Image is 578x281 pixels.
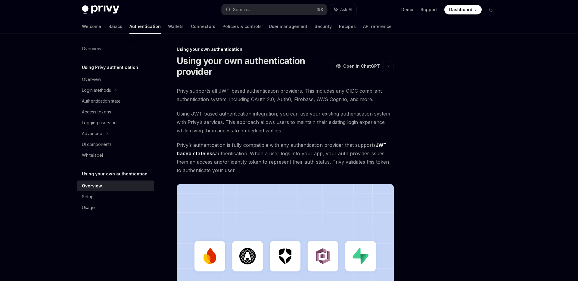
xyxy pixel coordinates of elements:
a: Access tokens [77,107,154,117]
div: Access tokens [82,108,111,116]
span: Privy supports all JWT-based authentication providers. This includes any OIDC compliant authentic... [177,87,394,103]
a: Recipes [339,19,356,34]
span: Dashboard [449,7,472,13]
div: Whitelabel [82,152,103,159]
span: Open in ChatGPT [343,63,380,69]
a: Overview [77,181,154,191]
span: Ask AI [340,7,352,13]
span: ⌘ K [317,7,323,12]
a: Setup [77,191,154,202]
a: Security [315,19,332,34]
div: Usage [82,204,95,211]
span: Using JWT-based authentication integration, you can use your existing authentication system with ... [177,110,394,135]
a: stateless [193,150,215,157]
div: Setup [82,193,94,200]
div: Overview [82,76,101,83]
a: Support [421,7,437,13]
a: Authentication [129,19,161,34]
div: Overview [82,182,102,190]
h1: Using your own authentication provider [177,55,330,77]
div: Login methods [82,87,111,94]
a: Logging users out [77,117,154,128]
a: Whitelabel [77,150,154,161]
button: Ask AI [330,4,356,15]
a: Overview [77,43,154,54]
span: Privy’s authentication is fully compatible with any authentication provider that supports , authe... [177,141,394,174]
h5: Using Privy authentication [82,64,138,71]
a: Wallets [168,19,184,34]
div: Search... [233,6,250,13]
a: API reference [363,19,392,34]
a: Dashboard [444,5,482,14]
div: Logging users out [82,119,118,126]
a: Policies & controls [222,19,262,34]
div: Overview [82,45,101,52]
div: UI components [82,141,112,148]
button: Search...⌘K [222,4,327,15]
a: UI components [77,139,154,150]
a: Welcome [82,19,101,34]
button: Open in ChatGPT [332,61,384,71]
a: Overview [77,74,154,85]
h5: Using your own authentication [82,170,148,178]
div: Authentication state [82,97,121,105]
a: Basics [108,19,122,34]
button: Toggle dark mode [486,5,496,14]
a: Authentication state [77,96,154,107]
a: Demo [401,7,413,13]
div: Using your own authentication [177,46,394,52]
div: Advanced [82,130,102,137]
a: Usage [77,202,154,213]
img: dark logo [82,5,119,14]
a: Connectors [191,19,215,34]
a: User management [269,19,307,34]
